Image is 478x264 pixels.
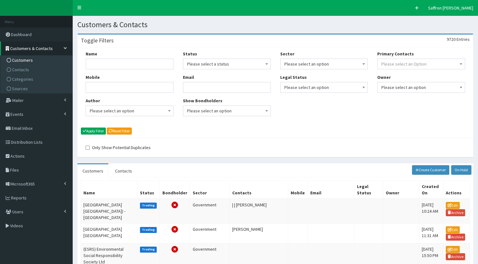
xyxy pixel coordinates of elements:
label: Trading [140,227,157,233]
th: Status [137,181,160,199]
span: Email Inbox [12,125,33,131]
label: Email [183,74,194,80]
span: Please select an option [284,83,364,92]
td: [DATE] 10:24 AM [419,199,443,223]
span: Please select an option [377,82,465,93]
a: Archive [446,234,465,241]
span: Files [10,167,19,173]
span: Please select an option [86,105,173,116]
span: Events [10,111,23,117]
span: Videos [10,223,23,229]
label: Owner [377,74,391,80]
a: Customers [77,164,108,178]
th: Owner [383,181,419,199]
label: Author [86,97,100,104]
a: Create Customer [412,165,450,175]
label: Status [183,51,197,57]
td: [PERSON_NAME] [230,223,288,243]
span: Customers & Contacts [10,46,53,51]
a: Edit [446,226,460,233]
span: Sources [12,86,28,91]
label: Mobile [86,74,100,80]
td: [GEOGRAPHIC_DATA] [GEOGRAPHIC_DATA] [81,223,137,243]
td: Government [190,223,230,243]
th: Mobile [288,181,308,199]
input: Only Show Potential Duplicates [86,146,90,150]
span: Dashboard [11,32,32,37]
th: Sector [190,181,230,199]
span: Please select an option [284,60,364,68]
span: Contacts [12,67,29,72]
th: Email [308,181,354,199]
a: Customers [2,55,72,65]
label: Sector [280,51,294,57]
span: Mailer [12,97,24,103]
th: Bondholder [160,181,190,199]
label: Only Show Potential Duplicates [86,144,151,151]
span: Please select an option [280,82,368,93]
td: [GEOGRAPHIC_DATA] [GEOGRAPHIC_DATA]) - [GEOGRAPHIC_DATA] [81,199,137,223]
span: Distribution Lists [11,139,43,145]
span: Please select a status [187,60,267,68]
td: [DATE] 11:31 AM [419,223,443,243]
h3: Toggle Filters [81,38,114,43]
a: Reset Filter [107,128,132,135]
a: On Hold [451,165,471,175]
label: Trading [140,247,157,252]
a: Contacts [2,65,72,74]
button: Apply Filter [81,128,106,135]
td: | | [PERSON_NAME] [230,199,288,223]
span: Please select a status [183,59,271,69]
span: Please select an option [381,83,461,92]
span: Microsoft365 [10,181,35,187]
span: Please select an option [90,106,169,115]
span: Please select an Option [381,61,427,67]
label: Show Bondholders [183,97,222,104]
th: Actions [443,181,470,199]
th: Created On [419,181,443,199]
span: Categories [12,76,33,82]
span: Customers [12,57,33,63]
span: Saffron [PERSON_NAME] [428,5,473,11]
label: Primary Contacts [377,51,414,57]
label: Trading [140,203,157,208]
a: Archive [446,253,465,260]
th: Name [81,181,137,199]
a: Contacts [110,164,137,178]
span: 9720 [447,36,456,42]
th: Legal Status [354,181,383,199]
span: Please select an option [183,105,271,116]
span: Reports [11,195,27,201]
h1: Customers & Contacts [77,21,473,29]
a: Sources [2,84,72,93]
span: Please select an option [280,59,368,69]
label: Name [86,51,97,57]
td: Government [190,199,230,223]
a: Edit [446,202,460,209]
span: Entries [457,36,470,42]
a: Edit [446,246,460,253]
label: Legal Status [280,74,307,80]
a: Categories [2,74,72,84]
span: Users [12,209,23,215]
a: Archive [446,209,465,216]
span: Actions [10,153,25,159]
th: Contacts [230,181,288,199]
span: Please select an option [187,106,267,115]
